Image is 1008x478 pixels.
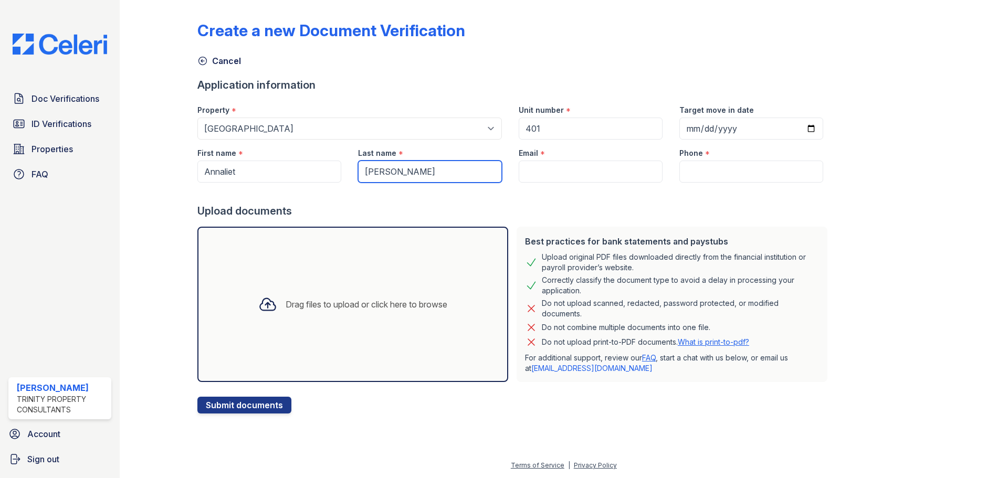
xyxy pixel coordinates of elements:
[519,148,538,158] label: Email
[27,428,60,440] span: Account
[197,397,291,413] button: Submit documents
[525,235,819,248] div: Best practices for bank statements and paystubs
[17,381,107,394] div: [PERSON_NAME]
[574,461,617,469] a: Privacy Policy
[519,105,564,115] label: Unit number
[197,105,229,115] label: Property
[8,88,111,109] a: Doc Verifications
[8,139,111,160] a: Properties
[31,92,99,105] span: Doc Verifications
[8,113,111,134] a: ID Verifications
[542,321,710,334] div: Do not combine multiple documents into one file.
[197,204,832,218] div: Upload documents
[4,34,115,55] img: CE_Logo_Blue-a8612792a0a2168367f1c8372b55b34899dd931a85d93a1a3d3e32e68fde9ad4.png
[197,148,236,158] label: First name
[17,394,107,415] div: Trinity Property Consultants
[31,118,91,130] span: ID Verifications
[197,55,241,67] a: Cancel
[542,252,819,273] div: Upload original PDF files downloaded directly from the financial institution or payroll provider’...
[27,453,59,465] span: Sign out
[531,364,653,373] a: [EMAIL_ADDRESS][DOMAIN_NAME]
[525,353,819,374] p: For additional support, review our , start a chat with us below, or email us at
[679,105,754,115] label: Target move in date
[8,164,111,185] a: FAQ
[31,143,73,155] span: Properties
[31,168,48,180] span: FAQ
[358,148,396,158] label: Last name
[286,298,447,311] div: Drag files to upload or click here to browse
[4,449,115,470] a: Sign out
[542,275,819,296] div: Correctly classify the document type to avoid a delay in processing your application.
[678,337,749,346] a: What is print-to-pdf?
[4,423,115,444] a: Account
[642,353,656,362] a: FAQ
[197,21,465,40] div: Create a new Document Verification
[197,78,832,92] div: Application information
[679,148,703,158] label: Phone
[511,461,564,469] a: Terms of Service
[568,461,570,469] div: |
[542,298,819,319] div: Do not upload scanned, redacted, password protected, or modified documents.
[542,337,749,347] p: Do not upload print-to-PDF documents.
